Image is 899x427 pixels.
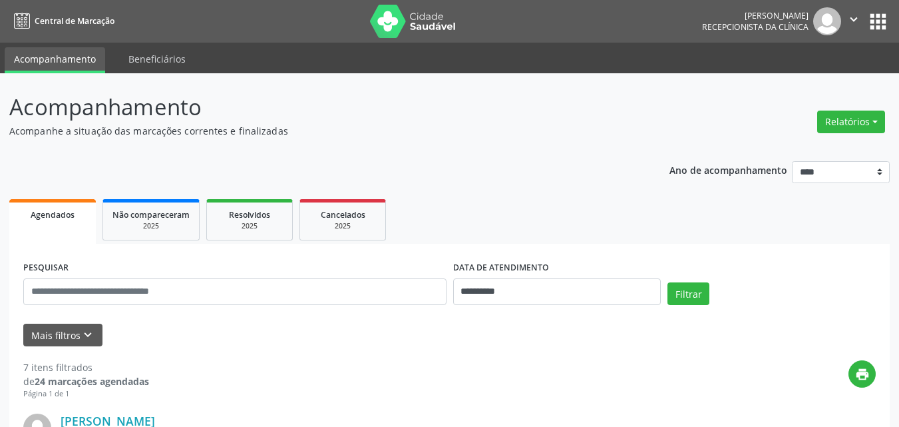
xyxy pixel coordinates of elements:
[119,47,195,71] a: Beneficiários
[23,374,149,388] div: de
[702,21,809,33] span: Recepcionista da clínica
[669,161,787,178] p: Ano de acompanhamento
[321,209,365,220] span: Cancelados
[9,91,626,124] p: Acompanhamento
[309,221,376,231] div: 2025
[702,10,809,21] div: [PERSON_NAME]
[9,10,114,32] a: Central de Marcação
[31,209,75,220] span: Agendados
[216,221,283,231] div: 2025
[813,7,841,35] img: img
[848,360,876,388] button: print
[23,258,69,278] label: PESQUISAR
[112,209,190,220] span: Não compareceram
[229,209,270,220] span: Resolvidos
[112,221,190,231] div: 2025
[35,375,149,388] strong: 24 marcações agendadas
[841,7,866,35] button: 
[5,47,105,73] a: Acompanhamento
[23,360,149,374] div: 7 itens filtrados
[855,367,870,382] i: print
[81,328,95,342] i: keyboard_arrow_down
[35,15,114,27] span: Central de Marcação
[846,12,861,27] i: 
[23,388,149,400] div: Página 1 de 1
[667,282,709,305] button: Filtrar
[453,258,549,278] label: DATA DE ATENDIMENTO
[9,124,626,138] p: Acompanhe a situação das marcações correntes e finalizadas
[817,111,885,133] button: Relatórios
[23,324,102,347] button: Mais filtroskeyboard_arrow_down
[866,10,890,33] button: apps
